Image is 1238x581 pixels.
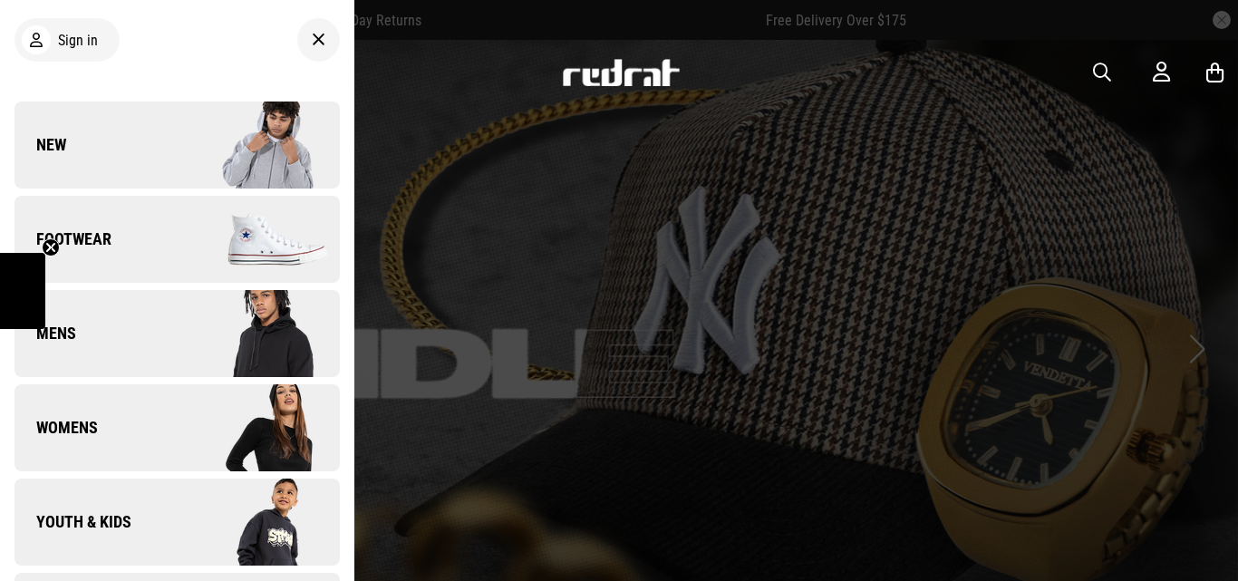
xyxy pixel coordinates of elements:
span: Footwear [15,228,111,250]
img: Company [177,100,339,190]
a: Youth & Kids Company [15,479,340,566]
span: Mens [15,323,76,344]
img: Redrat logo [561,59,681,86]
img: Company [177,288,339,379]
img: Company [177,194,339,285]
a: Mens Company [15,290,340,377]
a: Footwear Company [15,196,340,283]
a: Womens Company [15,384,340,471]
a: New Company [15,102,340,189]
img: Company [177,382,339,473]
button: Close teaser [42,238,60,257]
span: Youth & Kids [15,511,131,533]
span: Womens [15,417,98,439]
span: New [15,134,66,156]
span: Sign in [58,32,98,49]
img: Company [177,477,339,567]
